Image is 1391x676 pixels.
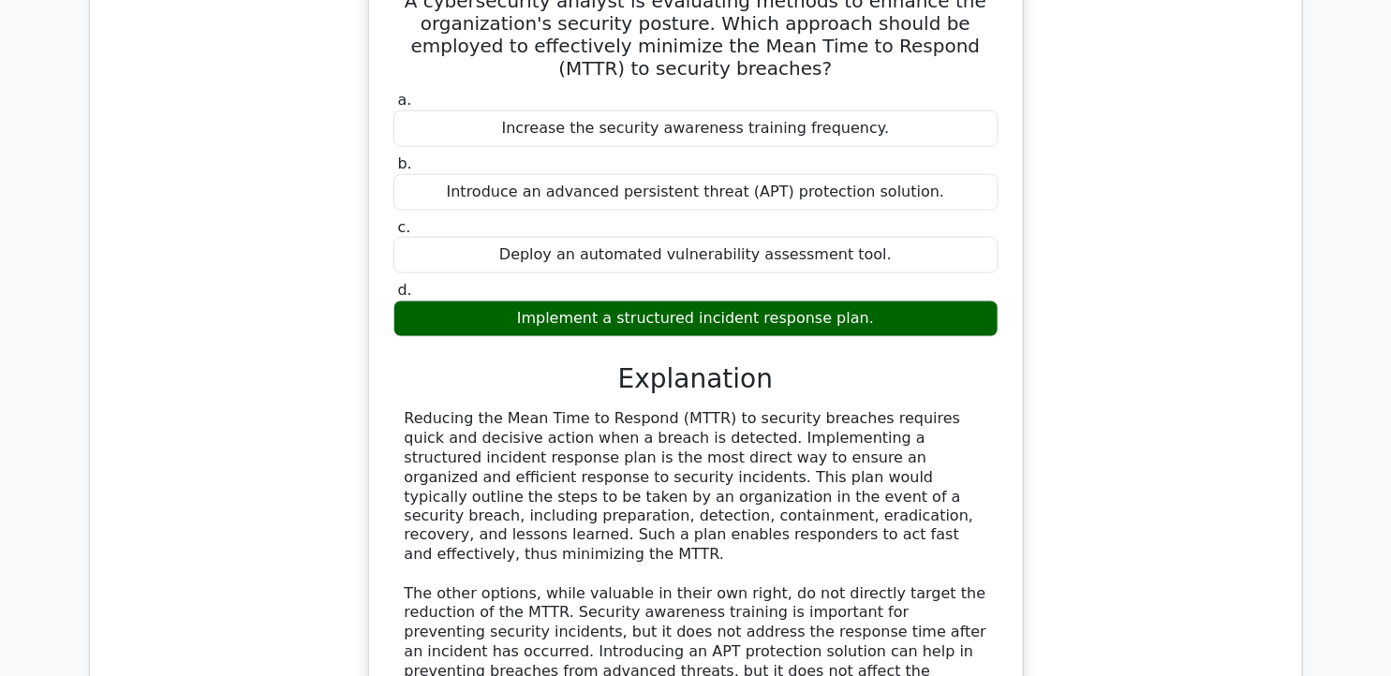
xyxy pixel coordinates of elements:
[398,281,412,299] span: d.
[393,174,999,211] div: Introduce an advanced persistent threat (APT) protection solution.
[398,91,412,109] span: a.
[405,363,987,395] h3: Explanation
[393,237,999,273] div: Deploy an automated vulnerability assessment tool.
[393,301,999,337] div: Implement a structured incident response plan.
[398,154,412,172] span: b.
[393,110,999,147] div: Increase the security awareness training frequency.
[398,218,411,236] span: c.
